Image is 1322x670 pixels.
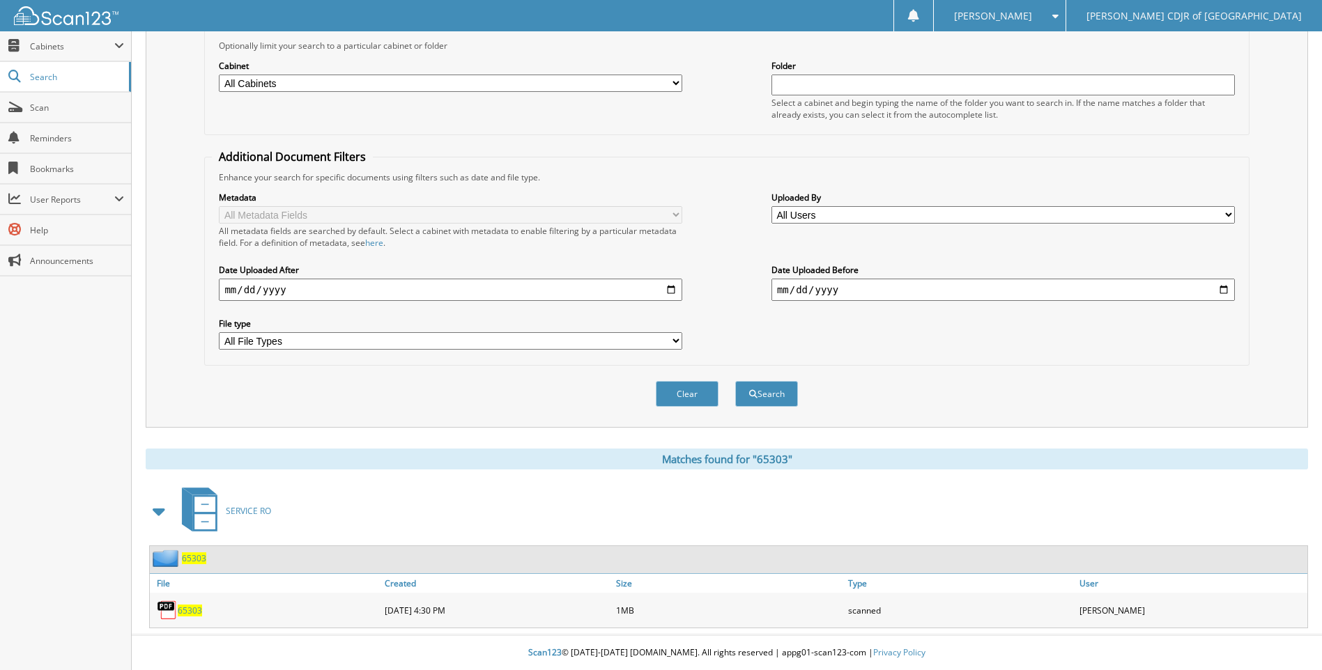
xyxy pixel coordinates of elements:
[146,449,1308,469] div: Matches found for "65303"
[30,102,124,114] span: Scan
[219,192,682,203] label: Metadata
[219,318,682,329] label: File type
[771,60,1235,72] label: Folder
[954,12,1032,20] span: [PERSON_NAME]
[381,596,613,624] div: [DATE] 4:30 PM
[613,596,844,624] div: 1MB
[226,505,271,517] span: SERVICE RO
[735,381,798,407] button: Search
[212,40,1241,52] div: Optionally limit your search to a particular cabinet or folder
[174,483,271,538] a: SERVICE RO
[212,149,373,164] legend: Additional Document Filters
[132,636,1322,670] div: © [DATE]-[DATE] [DOMAIN_NAME]. All rights reserved | appg01-scan123-com |
[845,574,1076,593] a: Type
[771,192,1235,203] label: Uploaded By
[1076,574,1307,593] a: User
[157,600,178,621] img: PDF.png
[771,97,1235,120] div: Select a cabinet and begin typing the name of the folder you want to search in. If the name match...
[30,255,124,267] span: Announcements
[381,574,613,593] a: Created
[1252,603,1322,670] iframe: Chat Widget
[656,381,718,407] button: Clear
[182,552,206,564] a: 65303
[1076,596,1307,624] div: [PERSON_NAME]
[30,224,124,236] span: Help
[30,40,114,52] span: Cabinets
[14,6,118,25] img: scan123-logo-white.svg
[1086,12,1302,20] span: [PERSON_NAME] CDJR of [GEOGRAPHIC_DATA]
[365,237,383,249] a: here
[219,225,682,249] div: All metadata fields are searched by default. Select a cabinet with metadata to enable filtering b...
[178,605,202,616] a: 65303
[212,171,1241,183] div: Enhance your search for specific documents using filters such as date and file type.
[30,132,124,144] span: Reminders
[613,574,844,593] a: Size
[30,163,124,175] span: Bookmarks
[845,596,1076,624] div: scanned
[219,279,682,301] input: start
[150,574,381,593] a: File
[219,60,682,72] label: Cabinet
[771,264,1235,276] label: Date Uploaded Before
[873,646,925,658] a: Privacy Policy
[153,550,182,567] img: folder2.png
[30,71,122,83] span: Search
[528,646,562,658] span: Scan123
[771,279,1235,301] input: end
[219,264,682,276] label: Date Uploaded After
[30,194,114,205] span: User Reports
